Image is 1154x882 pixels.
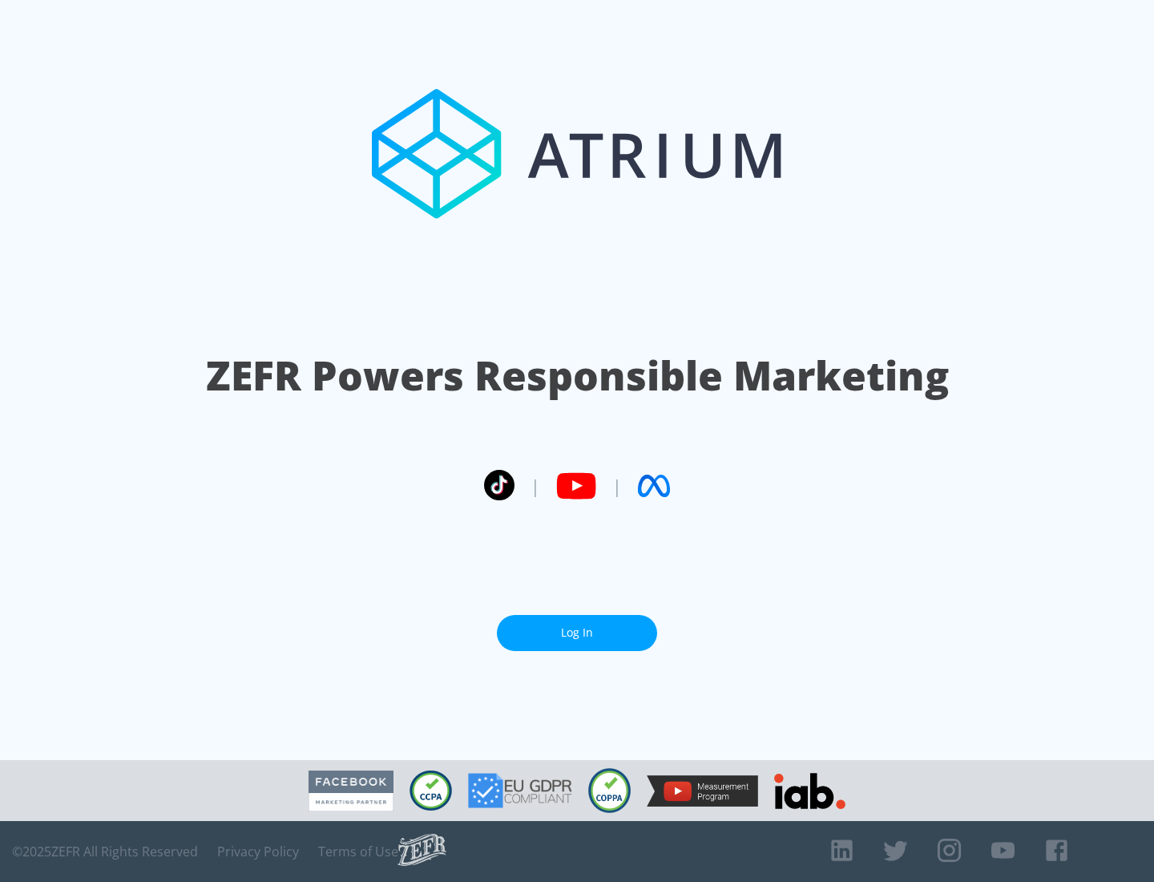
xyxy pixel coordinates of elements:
a: Terms of Use [318,844,398,860]
img: CCPA Compliant [410,771,452,811]
span: © 2025 ZEFR All Rights Reserved [12,844,198,860]
img: Facebook Marketing Partner [309,771,393,811]
span: | [612,474,622,498]
h1: ZEFR Powers Responsible Marketing [206,348,949,403]
span: | [531,474,540,498]
a: Log In [497,615,657,651]
a: Privacy Policy [217,844,299,860]
img: GDPR Compliant [468,773,572,808]
img: COPPA Compliant [588,768,631,813]
img: IAB [774,773,845,809]
img: YouTube Measurement Program [647,775,758,807]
